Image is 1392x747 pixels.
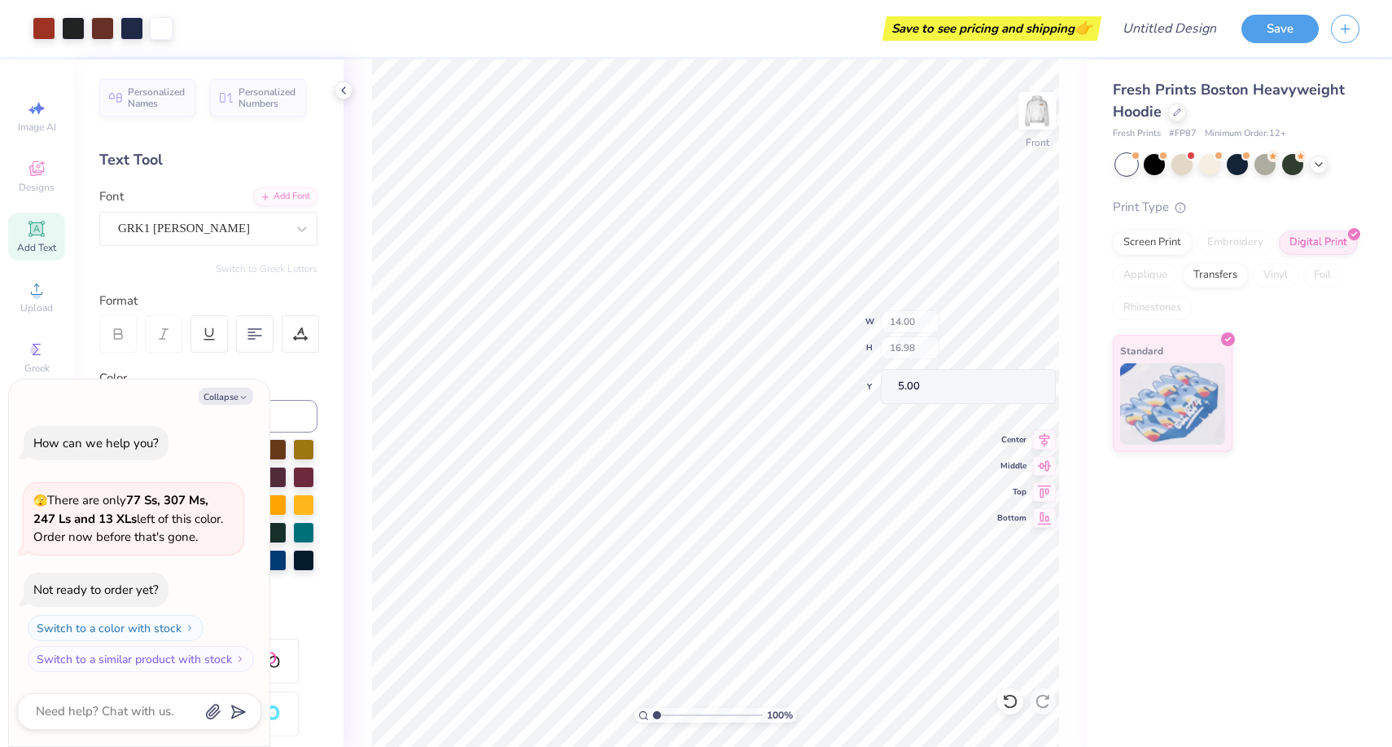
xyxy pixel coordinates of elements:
button: Collapse [199,388,253,405]
span: Image AI [18,121,56,134]
span: Middle [997,460,1026,472]
div: Foil [1303,263,1342,288]
button: Switch to a similar product with stock [28,646,254,672]
span: There are only left of this color. Order now before that's gone. [33,492,223,545]
div: Add Font [253,187,317,206]
span: Designs [19,181,55,194]
input: Untitled Design [1110,12,1229,45]
div: Applique [1113,263,1178,288]
span: Add Text [17,241,56,254]
span: Personalized Numbers [239,86,296,109]
strong: 77 Ss, 307 Ms, 247 Ls and 13 XLs [33,492,208,527]
span: Top [997,486,1026,498]
span: Center [997,434,1026,446]
img: Switch to a color with stock [185,623,195,633]
img: Switch to a similar product with stock [235,654,245,664]
div: How can we help you? [33,435,159,451]
div: Front [1026,135,1049,150]
span: Upload [20,301,53,314]
span: # FP87 [1169,127,1197,141]
span: Fresh Prints [1113,127,1161,141]
button: Switch to Greek Letters [216,262,317,275]
div: Rhinestones [1113,296,1192,320]
span: Bottom [997,512,1026,524]
label: Font [99,187,124,206]
div: Vinyl [1253,263,1298,288]
span: Fresh Prints Boston Heavyweight Hoodie [1113,80,1345,121]
button: Switch to a color with stock [28,615,204,641]
span: 100 % [767,708,793,723]
span: Standard [1120,342,1163,359]
div: Text Tool [99,149,317,171]
div: Save to see pricing and shipping [886,16,1097,41]
div: Embroidery [1197,231,1274,255]
div: Print Type [1113,198,1359,217]
span: 🫣 [33,493,47,508]
img: Front [1021,94,1053,127]
span: Greek [24,362,50,375]
div: Format [99,292,319,310]
div: Transfers [1183,263,1248,288]
div: Digital Print [1279,231,1358,255]
img: Standard [1120,363,1225,445]
div: Screen Print [1113,231,1192,255]
span: Personalized Names [128,86,186,109]
button: Save [1241,15,1319,43]
span: 👉 [1075,18,1092,37]
span: Minimum Order: 12 + [1205,127,1286,141]
div: Color [99,369,317,388]
div: Not ready to order yet? [33,582,159,598]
